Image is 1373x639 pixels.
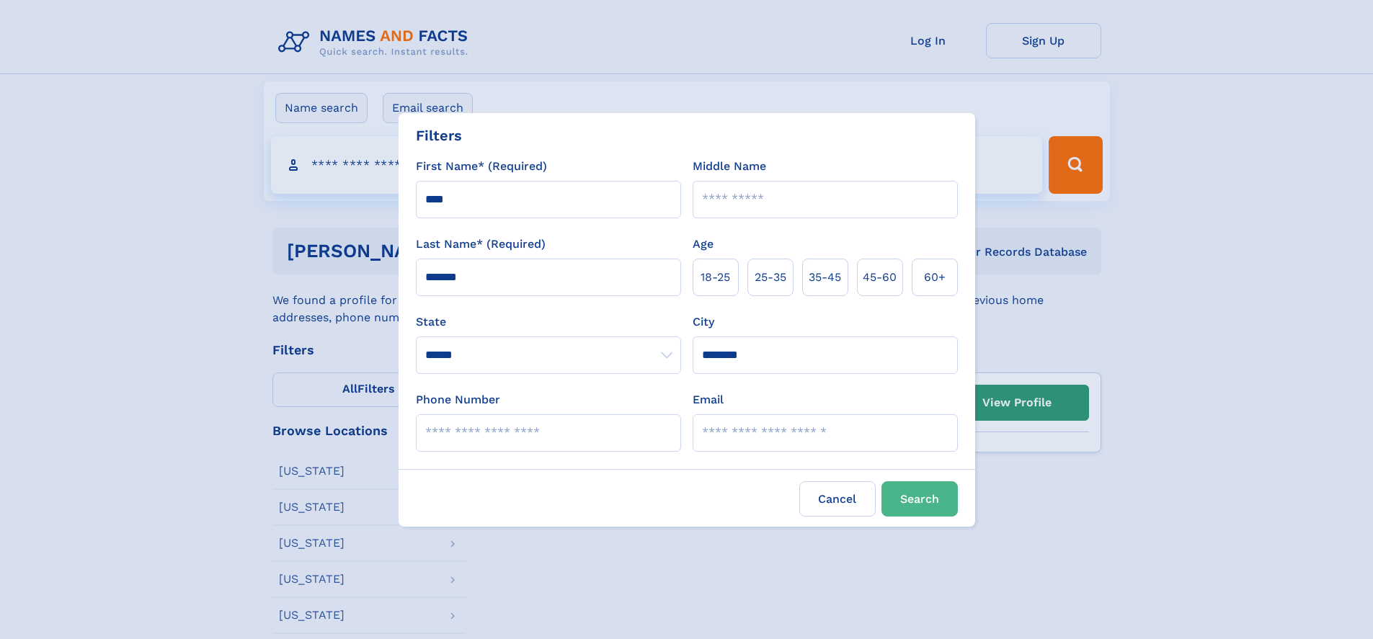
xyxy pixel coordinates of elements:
[881,481,958,517] button: Search
[755,269,786,286] span: 25‑35
[693,236,714,253] label: Age
[701,269,730,286] span: 18‑25
[416,236,546,253] label: Last Name* (Required)
[416,313,681,331] label: State
[416,125,462,146] div: Filters
[924,269,946,286] span: 60+
[693,313,714,331] label: City
[693,158,766,175] label: Middle Name
[693,391,724,408] label: Email
[416,391,500,408] label: Phone Number
[416,158,547,175] label: First Name* (Required)
[809,269,841,286] span: 35‑45
[799,481,876,517] label: Cancel
[863,269,897,286] span: 45‑60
